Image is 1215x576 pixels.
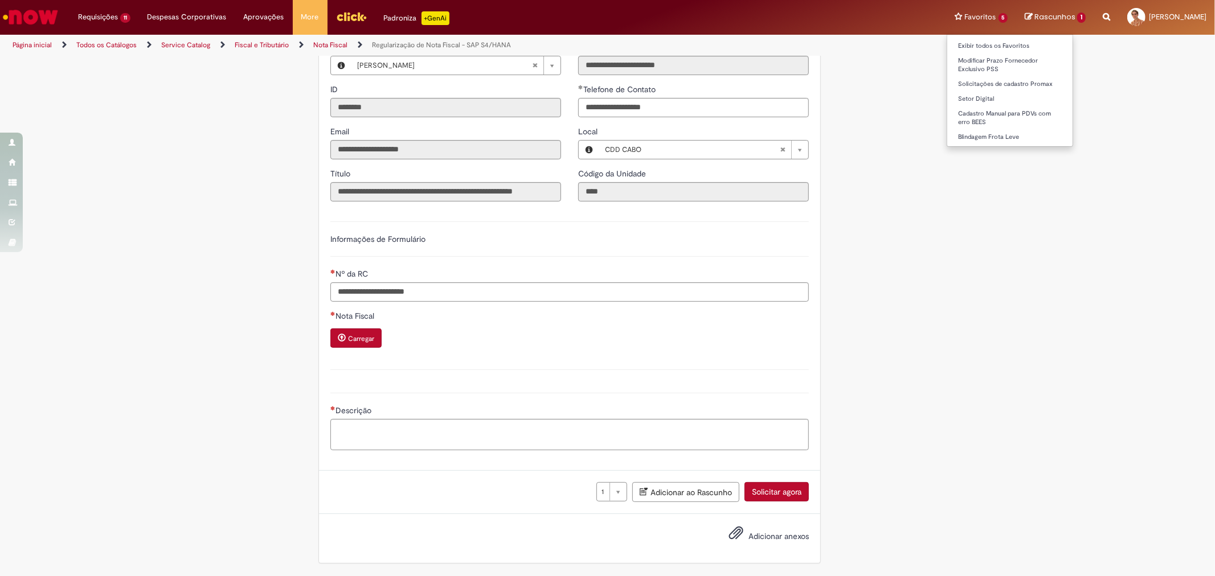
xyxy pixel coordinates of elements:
[330,168,353,179] label: Somente leitura - Título
[947,108,1073,129] a: Cadastro Manual para PDVs com erro BEES
[330,234,426,244] label: Informações de Formulário
[313,40,347,50] a: Nota Fiscal
[578,85,583,89] span: Obrigatório Preenchido
[1025,12,1086,23] a: Rascunhos
[1,6,60,28] img: ServiceNow
[947,93,1073,105] a: Setor Digital
[578,182,809,201] input: Código da Unidade
[744,482,809,501] button: Solicitar agora
[1034,11,1075,22] span: Rascunhos
[78,11,118,23] span: Requisições
[596,482,627,501] a: 1
[774,141,791,159] abbr: Limpar campo Local
[999,13,1008,23] span: 5
[578,126,600,137] span: Local
[578,168,648,179] span: Somente leitura - Código da Unidade
[120,13,130,23] span: 11
[632,482,739,502] button: Adicionar ao Rascunho
[578,56,809,75] input: Departamento
[578,98,809,117] input: Telefone de Contato
[348,334,374,343] small: Carregar
[748,531,809,541] span: Adicionar anexos
[330,269,336,274] span: Necessários
[336,405,374,415] span: Descrição
[336,8,367,25] img: click_logo_yellow_360x200.png
[330,126,351,137] label: Somente leitura - Email
[726,522,746,549] button: Adicionar anexos
[330,84,340,95] label: Somente leitura - ID
[331,56,351,75] button: Favorecido, Visualizar este registro Alrino Alves Da Silva Junior
[583,84,658,94] span: Telefone de Contato
[578,168,648,179] label: Somente leitura - Código da Unidade
[947,78,1073,90] a: Solicitações de cadastro Promax
[357,56,532,75] span: [PERSON_NAME]
[1149,12,1206,22] span: [PERSON_NAME]
[599,141,808,159] a: CDD CABOLimpar campo Local
[148,11,227,23] span: Despesas Corporativas
[947,40,1073,52] a: Exibir todos os Favoritos
[336,269,370,279] span: Nº da RC
[235,40,289,50] a: Fiscal e Tributário
[330,182,561,201] input: Título
[9,35,801,56] ul: Trilhas de página
[605,141,780,159] span: CDD CABO
[330,328,382,348] button: Carregar anexo de Nota Fiscal Required
[947,55,1073,76] a: Modificar Prazo Fornecedor Exclusivo PSS
[301,11,319,23] span: More
[76,40,137,50] a: Todos os Catálogos
[161,40,210,50] a: Service Catalog
[579,141,599,159] button: Local, Visualizar este registro CDD CABO
[336,311,377,321] span: Nota Fiscal
[330,311,336,316] span: Necessários
[947,34,1074,147] ul: Favoritos
[526,56,543,75] abbr: Limpar campo Favorecido
[965,11,996,23] span: Favoritos
[351,56,561,75] a: [PERSON_NAME]Limpar campo Favorecido
[1077,13,1086,23] span: 1
[422,11,449,25] p: +GenAi
[384,11,449,25] div: Padroniza
[330,282,809,302] input: Nº da RC
[947,131,1073,143] a: Blindagem Frota Leve
[330,168,353,179] span: Somente leitura - Título
[372,40,511,50] a: Regularização de Nota Fiscal - SAP S4/HANA
[244,11,284,23] span: Aprovações
[13,40,52,50] a: Página inicial
[330,140,561,159] input: Email
[330,406,336,410] span: Necessários
[330,419,809,450] textarea: Descrição
[330,98,561,117] input: ID
[602,483,604,501] span: 1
